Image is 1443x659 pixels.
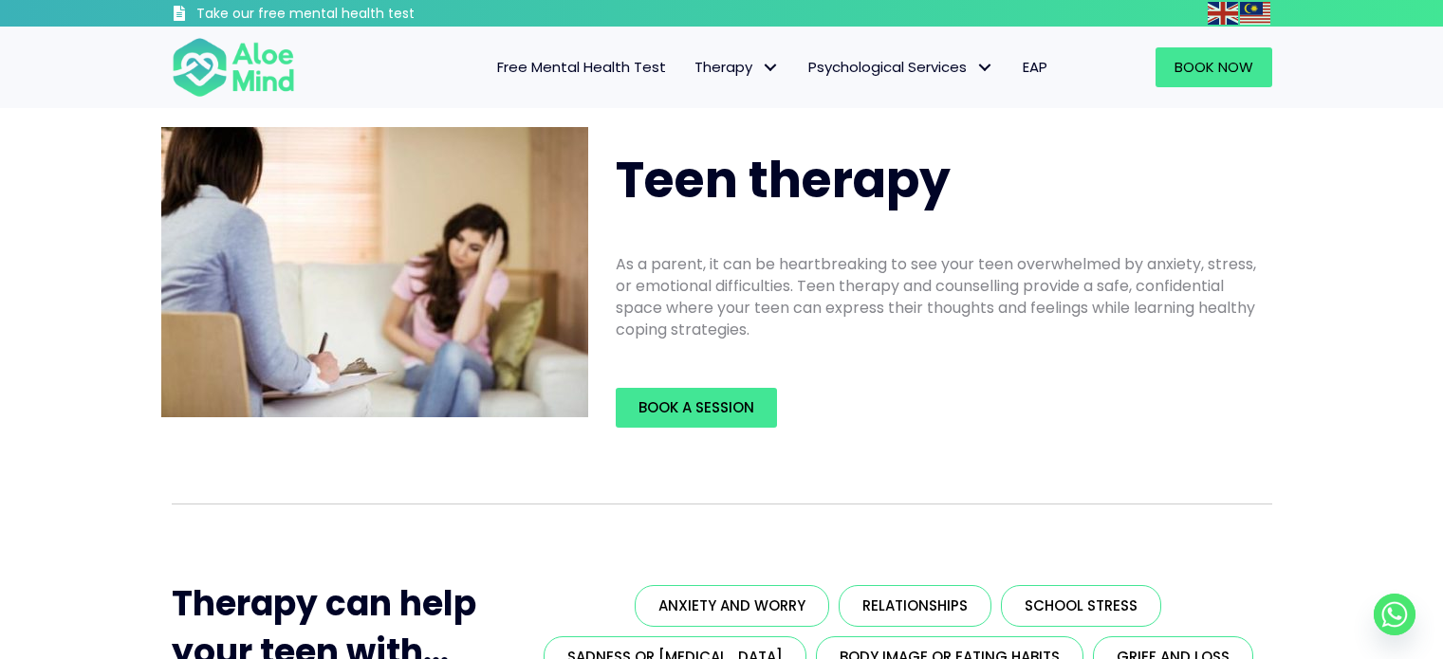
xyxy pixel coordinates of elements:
[320,47,1062,87] nav: Menu
[616,388,777,428] a: Book a Session
[1240,2,1272,24] a: Malay
[971,54,999,82] span: Psychological Services: submenu
[1008,47,1062,87] a: EAP
[757,54,785,82] span: Therapy: submenu
[680,47,794,87] a: TherapyTherapy: submenu
[172,36,295,99] img: Aloe mind Logo
[161,127,588,417] img: teen therapy2
[638,397,754,417] span: Book a Session
[616,253,1261,341] p: As a parent, it can be heartbreaking to see your teen overwhelmed by anxiety, stress, or emotiona...
[658,595,805,615] span: Anxiety and worry
[1175,57,1253,77] span: Book Now
[1208,2,1238,25] img: en
[483,47,680,87] a: Free Mental Health Test
[862,595,968,615] span: Relationships
[497,57,666,77] span: Free Mental Health Test
[635,585,829,627] a: Anxiety and worry
[694,57,780,77] span: Therapy
[794,47,1008,87] a: Psychological ServicesPsychological Services: submenu
[1374,594,1415,635] a: Whatsapp
[808,57,994,77] span: Psychological Services
[1023,57,1047,77] span: EAP
[1025,595,1138,615] span: School stress
[1240,2,1270,25] img: ms
[616,145,951,214] span: Teen therapy
[1001,585,1161,627] a: School stress
[172,5,516,27] a: Take our free mental health test
[1208,2,1240,24] a: English
[196,5,516,24] h3: Take our free mental health test
[1156,47,1272,87] a: Book Now
[839,585,991,627] a: Relationships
